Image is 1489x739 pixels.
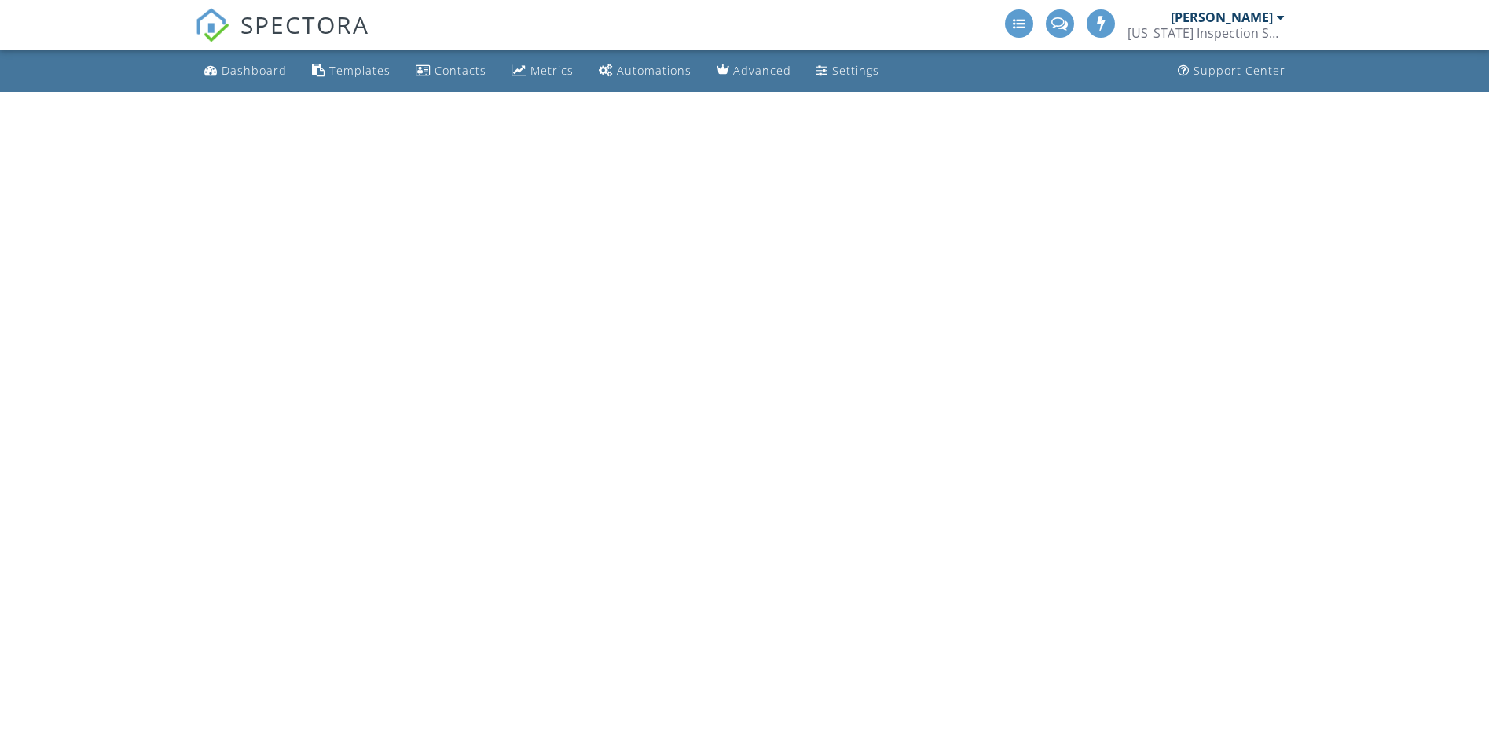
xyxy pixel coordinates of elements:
[1171,9,1273,25] div: [PERSON_NAME]
[329,63,391,78] div: Templates
[222,63,287,78] div: Dashboard
[1128,25,1285,41] div: Texas Inspection Services, LLC
[505,57,580,86] a: Metrics
[592,57,698,86] a: Automations (Basic)
[195,21,369,54] a: SPECTORA
[530,63,574,78] div: Metrics
[733,63,791,78] div: Advanced
[195,8,229,42] img: The Best Home Inspection Software - Spectora
[1172,57,1292,86] a: Support Center
[832,63,879,78] div: Settings
[240,8,369,41] span: SPECTORA
[710,57,798,86] a: Advanced
[306,57,397,86] a: Templates
[810,57,886,86] a: Settings
[198,57,293,86] a: Dashboard
[409,57,493,86] a: Contacts
[617,63,691,78] div: Automations
[1194,63,1285,78] div: Support Center
[435,63,486,78] div: Contacts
